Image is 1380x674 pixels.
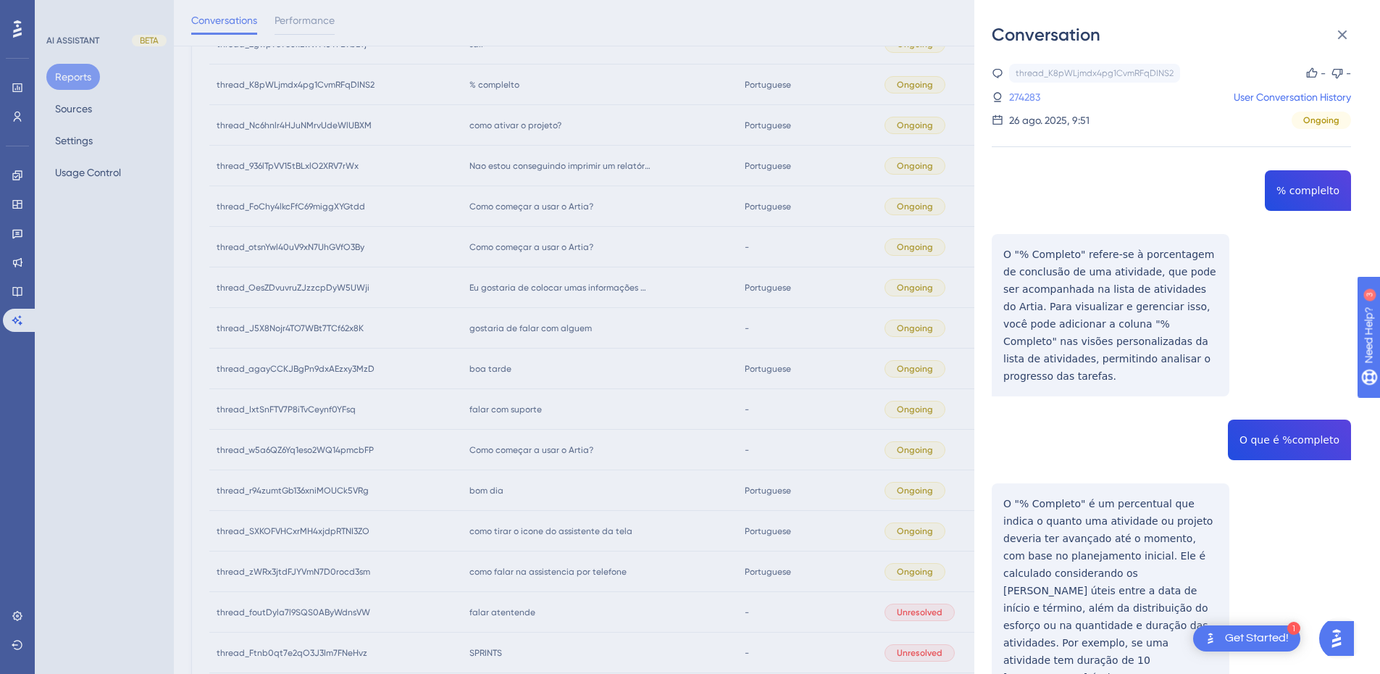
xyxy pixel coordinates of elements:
iframe: UserGuiding AI Assistant Launcher [1319,617,1363,660]
div: Conversation [992,23,1363,46]
span: Ongoing [1303,115,1339,126]
div: 26 ago. 2025, 9:51 [1009,112,1090,129]
div: 3 [101,7,105,19]
div: Open Get Started! checklist, remaining modules: 1 [1193,625,1300,652]
div: 1 [1287,622,1300,635]
span: Need Help? [34,4,91,21]
div: - [1346,65,1351,82]
div: Get Started! [1225,631,1289,646]
img: launcher-image-alternative-text [1202,630,1219,647]
div: thread_K8pWLjmdx4pg1CvmRFqDINS2 [1016,67,1174,79]
div: - [1321,65,1326,82]
a: 274283 [1009,88,1040,106]
a: User Conversation History [1234,88,1351,106]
